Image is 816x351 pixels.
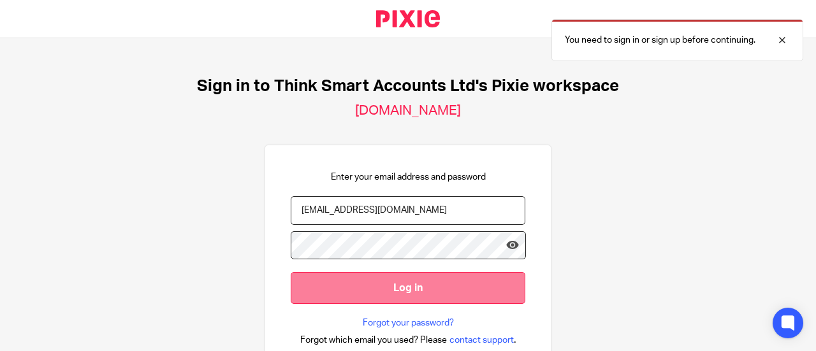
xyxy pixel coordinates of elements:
h2: [DOMAIN_NAME] [355,103,461,119]
h1: Sign in to Think Smart Accounts Ltd's Pixie workspace [197,76,619,96]
a: Forgot your password? [363,317,454,329]
p: You need to sign in or sign up before continuing. [565,34,755,47]
p: Enter your email address and password [331,171,486,183]
span: contact support [449,334,514,347]
input: Log in [291,272,525,303]
span: Forgot which email you used? Please [300,334,447,347]
input: name@example.com [291,196,525,225]
div: . [300,333,516,347]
